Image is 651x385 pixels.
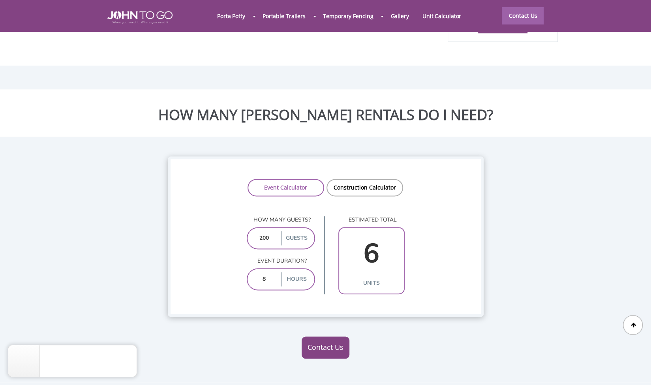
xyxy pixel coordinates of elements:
a: Unit Calculator [416,8,468,24]
h2: HOW MANY [PERSON_NAME] RENTALS DO I NEED? [6,107,645,123]
a: Gallery [384,8,415,24]
p: estimated total [338,216,405,224]
a: Contact Us [302,336,349,359]
label: hours [281,272,312,286]
a: Construction Calculator [326,179,403,196]
label: guests [281,231,312,245]
a: Porta Potty [210,8,252,24]
a: Portable Trailers [256,8,312,24]
p: Event duration? [247,257,315,265]
a: Contact Us [502,7,544,24]
input: 0 [250,272,279,286]
a: Event Calculator [248,179,324,196]
input: 0 [250,231,279,245]
label: units [341,276,402,290]
p: How many guests? [247,216,315,224]
a: Temporary Fencing [316,8,380,24]
input: 0 [341,231,402,276]
img: JOHN to go [107,11,173,24]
